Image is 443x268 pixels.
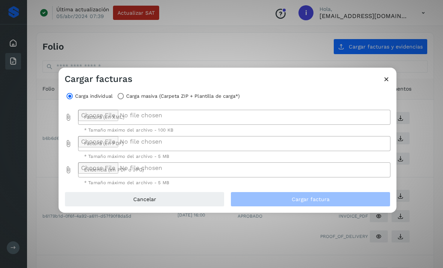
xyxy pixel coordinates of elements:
[65,140,72,147] i: Factura (en PDF) prepended action
[65,166,72,174] i: Evidencia (en PDF o JPG) prepended action
[84,154,385,159] div: * Tamaño máximo del archivo - 5 MB
[65,114,72,121] i: Factura (en XML) prepended action
[133,197,156,202] span: Cancelar
[65,74,133,85] h3: Cargar facturas
[231,192,390,207] button: Cargar factura
[84,128,385,132] div: * Tamaño máximo del archivo - 100 KB
[126,91,240,101] label: Carga masiva (Carpeta ZIP + Plantilla de carga*)
[75,91,113,101] label: Carga individual
[84,180,385,185] div: * Tamaño máximo del archivo - 5 MB
[292,197,330,202] span: Cargar factura
[65,192,225,207] button: Cancelar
